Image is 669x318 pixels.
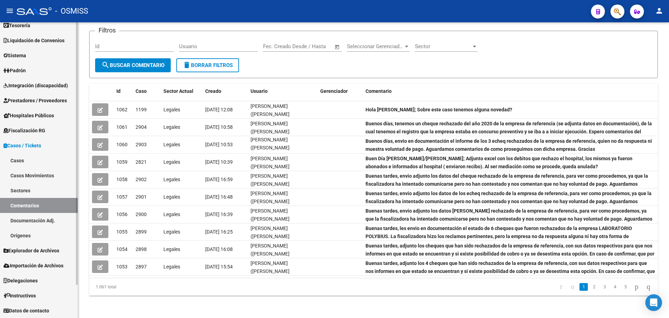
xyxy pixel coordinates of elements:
strong: Buenos días, tenemos un cheque rechazado del año 2020 de la empresa de referencia (se adjunta dat... [366,121,652,142]
datatable-header-cell: Sector Actual [161,84,202,99]
span: [DATE] 10:39 [205,159,233,165]
span: [PERSON_NAME] ([PERSON_NAME][EMAIL_ADDRESS][PERSON_NAME][DOMAIN_NAME]) [251,208,291,245]
span: Sector Actual [163,88,193,94]
li: page 3 [599,281,610,293]
span: 2897 [136,264,147,269]
span: Legales [163,124,180,130]
strong: Buenas tardes, envio adjunto los datos del cheque rechazado de la empresa de referencia, para ver... [366,173,648,195]
span: 1056 [116,212,128,217]
span: Comentario [366,88,392,94]
a: 2 [590,283,598,291]
span: Usuario [251,88,268,94]
span: Legales [163,159,180,165]
datatable-header-cell: Gerenciador [317,84,363,99]
span: Fiscalización RG [3,127,45,134]
li: page 2 [589,281,599,293]
span: [PERSON_NAME] ([PERSON_NAME][EMAIL_ADDRESS][PERSON_NAME][DOMAIN_NAME]) [251,156,291,193]
span: 1054 [116,246,128,252]
strong: Buenas tardes, envio adjunto los datos [PERSON_NAME] rechazado de la empresa de referencia, para ... [366,208,652,230]
span: Importación de Archivos [3,262,63,269]
a: go to first page [557,283,566,291]
a: 1 [579,283,588,291]
span: 1199 [136,107,147,112]
span: 2903 [136,142,147,147]
span: [DATE] 16:48 [205,194,233,200]
a: 4 [611,283,619,291]
span: Id [116,88,121,94]
span: Legales [163,194,180,200]
li: page 5 [620,281,631,293]
datatable-header-cell: Caso [133,84,161,99]
span: 1053 [116,264,128,269]
span: [PERSON_NAME] ([PERSON_NAME][EMAIL_ADDRESS][PERSON_NAME][DOMAIN_NAME]) [251,260,291,298]
span: 1057 [116,194,128,200]
span: Creado [205,88,221,94]
datatable-header-cell: Creado [202,84,248,99]
a: 3 [600,283,609,291]
datatable-header-cell: Id [114,84,133,99]
strong: Buen Día [PERSON_NAME]/[PERSON_NAME]; Adjunto excel con los debitos que rechazo el hospital, los ... [366,156,632,169]
span: [DATE] 12:08 [205,107,233,112]
span: Gerenciador [320,88,348,94]
span: [DATE] 16:25 [205,229,233,235]
a: go to next page [632,283,641,291]
span: [PERSON_NAME] ([PERSON_NAME][EMAIL_ADDRESS][PERSON_NAME][DOMAIN_NAME]) [251,243,291,280]
span: Borrar Filtros [183,62,233,68]
span: Delegaciones [3,277,38,284]
datatable-header-cell: Usuario [248,84,317,99]
div: Open Intercom Messenger [645,294,662,311]
span: 2904 [136,124,147,130]
span: [PERSON_NAME] ([PERSON_NAME][EMAIL_ADDRESS][PERSON_NAME][DOMAIN_NAME]) [251,225,291,263]
span: Sistema [3,52,26,59]
span: Buscar Comentario [101,62,164,68]
span: [DATE] 16:59 [205,177,233,182]
span: 1061 [116,124,128,130]
span: [PERSON_NAME] ([PERSON_NAME][EMAIL_ADDRESS][PERSON_NAME][DOMAIN_NAME]) [251,191,291,228]
span: Liquidación de Convenios [3,37,64,44]
button: Borrar Filtros [176,58,239,72]
h3: Filtros [95,25,119,35]
span: [PERSON_NAME] ([PERSON_NAME][EMAIL_ADDRESS][PERSON_NAME][DOMAIN_NAME]) [251,121,291,158]
span: Legales [163,212,180,217]
span: Hospitales Públicos [3,112,54,119]
span: Datos de contacto [3,307,49,315]
mat-icon: search [101,61,110,69]
span: [DATE] 16:08 [205,246,233,252]
span: Legales [163,142,180,147]
span: [DATE] 10:53 [205,142,233,147]
span: 2902 [136,177,147,182]
span: Caso [136,88,147,94]
span: Instructivos [3,292,36,299]
button: Open calendar [333,43,341,51]
span: Prestadores / Proveedores [3,97,67,104]
li: page 4 [610,281,620,293]
span: [PERSON_NAME] ([PERSON_NAME][EMAIL_ADDRESS][PERSON_NAME][DOMAIN_NAME]) [251,173,291,210]
span: Sector [415,43,471,50]
mat-icon: person [655,7,663,15]
mat-icon: delete [183,61,191,69]
span: 1060 [116,142,128,147]
span: Legales [163,229,180,235]
span: Legales [163,264,180,269]
span: [PERSON_NAME] ([PERSON_NAME][EMAIL_ADDRESS][PERSON_NAME][DOMAIN_NAME]) [251,103,291,141]
span: Legales [163,107,180,112]
span: [DATE] 16:39 [205,212,233,217]
a: 5 [621,283,630,291]
strong: Buenas tardes, adjunto los cheques que han sido rechazados de la empresa de referencia, con sus d... [366,243,654,272]
span: 2821 [136,159,147,165]
button: Buscar Comentario [95,58,171,72]
datatable-header-cell: Comentario [363,84,658,99]
a: go to last page [644,283,653,291]
span: Legales [163,177,180,182]
a: go to previous page [568,283,577,291]
div: 1.061 total [89,278,202,296]
span: [DATE] 10:58 [205,124,233,130]
input: Start date [263,43,286,50]
span: 1062 [116,107,128,112]
span: 2898 [136,246,147,252]
li: page 1 [578,281,589,293]
strong: Buenas tardes, envio adjunto los datos de los echeq rechazado de la empresa de referencia, para v... [366,191,652,212]
span: 1058 [116,177,128,182]
span: Tesorería [3,22,30,29]
span: Padrón [3,67,26,74]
